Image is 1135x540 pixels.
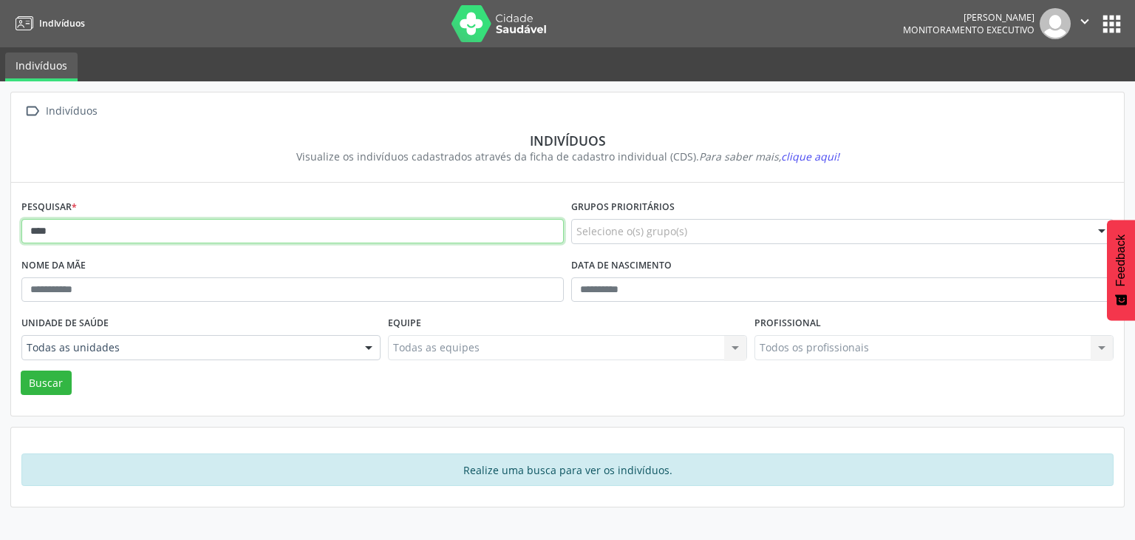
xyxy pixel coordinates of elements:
a: Indivíduos [5,53,78,81]
div: Visualize os indivíduos cadastrados através da ficha de cadastro individual (CDS). [32,149,1103,164]
a:  Indivíduos [21,101,100,122]
button: Feedback - Mostrar pesquisa [1107,220,1135,320]
span: Selecione o(s) grupo(s) [576,223,687,239]
label: Data de nascimento [571,254,672,277]
span: Todas as unidades [27,340,350,355]
span: clique aqui! [781,149,839,163]
span: Monitoramento Executivo [903,24,1035,36]
label: Pesquisar [21,196,77,219]
img: img [1040,8,1071,39]
i:  [1077,13,1093,30]
label: Unidade de saúde [21,312,109,335]
span: Indivíduos [39,17,85,30]
div: Indivíduos [32,132,1103,149]
label: Profissional [754,312,821,335]
button:  [1071,8,1099,39]
a: Indivíduos [10,11,85,36]
label: Grupos prioritários [571,196,675,219]
button: Buscar [21,371,72,396]
label: Nome da mãe [21,254,86,277]
div: [PERSON_NAME] [903,11,1035,24]
div: Realize uma busca para ver os indivíduos. [21,453,1114,486]
div: Indivíduos [43,101,100,122]
button: apps [1099,11,1125,37]
span: Feedback [1114,234,1128,286]
label: Equipe [388,312,421,335]
i: Para saber mais, [699,149,839,163]
i:  [21,101,43,122]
